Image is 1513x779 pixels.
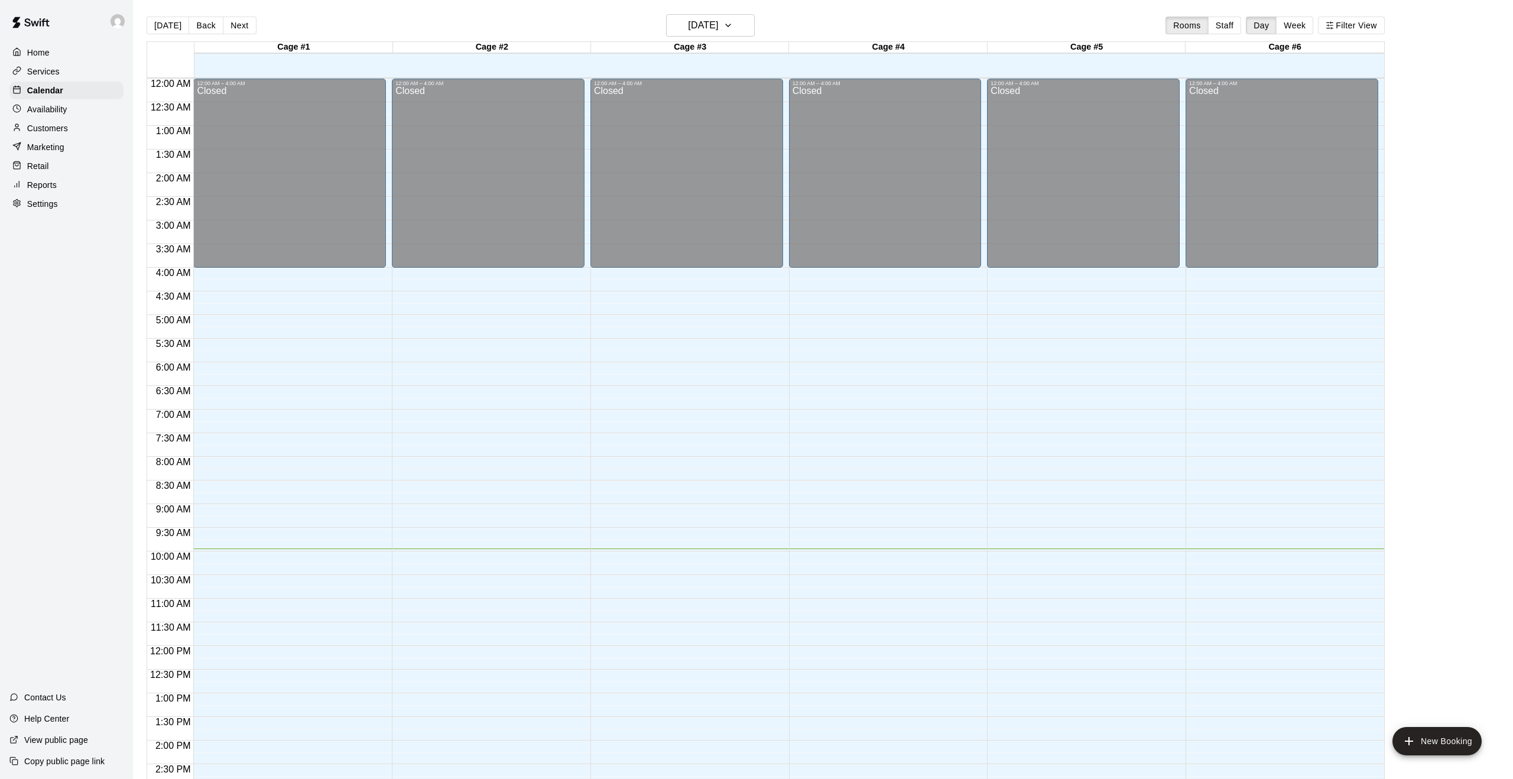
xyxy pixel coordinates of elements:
[9,138,124,156] a: Marketing
[152,741,194,751] span: 2:00 PM
[24,755,105,767] p: Copy public page link
[1186,42,1384,53] div: Cage #6
[1246,17,1277,34] button: Day
[793,86,978,272] div: Closed
[147,646,193,656] span: 12:00 PM
[591,42,789,53] div: Cage #3
[1189,86,1375,272] div: Closed
[1318,17,1384,34] button: Filter View
[147,17,189,34] button: [DATE]
[9,119,124,137] a: Customers
[197,86,382,272] div: Closed
[24,692,66,703] p: Contact Us
[153,504,194,514] span: 9:00 AM
[153,291,194,301] span: 4:30 AM
[152,764,194,774] span: 2:30 PM
[27,103,67,115] p: Availability
[395,80,581,86] div: 12:00 AM – 4:00 AM
[9,44,124,61] a: Home
[153,362,194,372] span: 6:00 AM
[9,157,124,175] a: Retail
[24,713,69,725] p: Help Center
[223,17,256,34] button: Next
[789,79,982,268] div: 12:00 AM – 4:00 AM: Closed
[27,122,68,134] p: Customers
[152,717,194,727] span: 1:30 PM
[148,575,194,585] span: 10:30 AM
[148,599,194,609] span: 11:00 AM
[147,670,193,680] span: 12:30 PM
[193,79,386,268] div: 12:00 AM – 4:00 AM: Closed
[148,551,194,561] span: 10:00 AM
[27,198,58,210] p: Settings
[153,481,194,491] span: 8:30 AM
[153,197,194,207] span: 2:30 AM
[991,80,1176,86] div: 12:00 AM – 4:00 AM
[9,195,124,213] a: Settings
[27,85,63,96] p: Calendar
[393,42,591,53] div: Cage #2
[153,433,194,443] span: 7:30 AM
[594,80,780,86] div: 12:00 AM – 4:00 AM
[395,86,581,272] div: Closed
[153,386,194,396] span: 6:30 AM
[688,17,718,34] h6: [DATE]
[27,66,60,77] p: Services
[1165,17,1208,34] button: Rooms
[27,160,49,172] p: Retail
[148,622,194,632] span: 11:30 AM
[148,102,194,112] span: 12:30 AM
[152,693,194,703] span: 1:00 PM
[27,47,50,59] p: Home
[153,339,194,349] span: 5:30 AM
[153,220,194,231] span: 3:00 AM
[987,79,1180,268] div: 12:00 AM – 4:00 AM: Closed
[9,63,124,80] a: Services
[153,528,194,538] span: 9:30 AM
[1186,79,1378,268] div: 12:00 AM – 4:00 AM: Closed
[153,244,194,254] span: 3:30 AM
[194,42,392,53] div: Cage #1
[189,17,223,34] button: Back
[9,176,124,194] a: Reports
[153,150,194,160] span: 1:30 AM
[9,82,124,99] a: Calendar
[594,86,780,272] div: Closed
[793,80,978,86] div: 12:00 AM – 4:00 AM
[27,141,64,153] p: Marketing
[24,734,88,746] p: View public page
[1189,80,1375,86] div: 12:00 AM – 4:00 AM
[153,126,194,136] span: 1:00 AM
[153,268,194,278] span: 4:00 AM
[197,80,382,86] div: 12:00 AM – 4:00 AM
[27,179,57,191] p: Reports
[590,79,783,268] div: 12:00 AM – 4:00 AM: Closed
[392,79,585,268] div: 12:00 AM – 4:00 AM: Closed
[148,79,194,89] span: 12:00 AM
[153,410,194,420] span: 7:00 AM
[153,457,194,467] span: 8:00 AM
[1276,17,1313,34] button: Week
[988,42,1186,53] div: Cage #5
[153,315,194,325] span: 5:00 AM
[1392,727,1482,755] button: add
[789,42,987,53] div: Cage #4
[1208,17,1242,34] button: Staff
[153,173,194,183] span: 2:00 AM
[666,14,755,37] button: [DATE]
[108,9,133,33] div: Eve Gaw
[111,14,125,28] img: Eve Gaw
[9,100,124,118] a: Availability
[991,86,1176,272] div: Closed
